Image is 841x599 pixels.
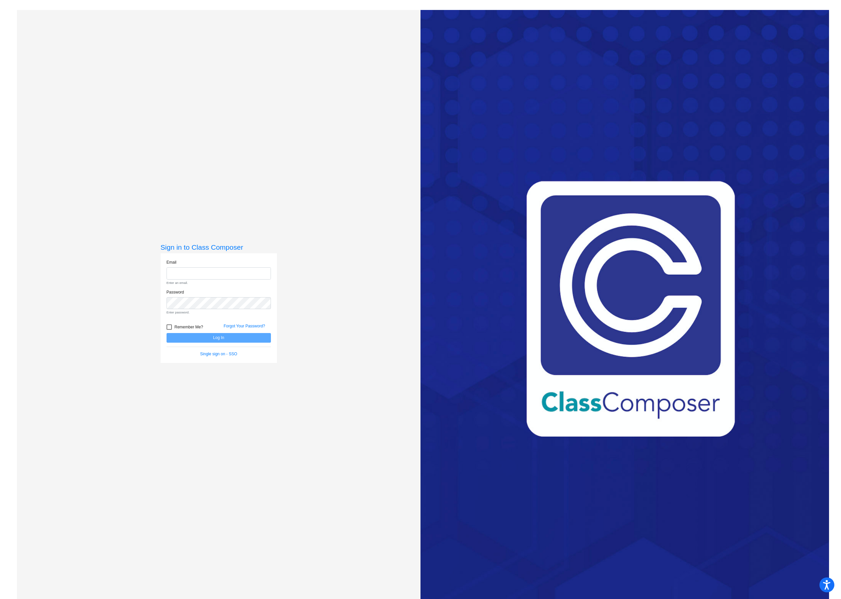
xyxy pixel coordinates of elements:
[224,324,265,328] a: Forgot Your Password?
[161,243,277,251] h3: Sign in to Class Composer
[167,289,184,295] label: Password
[167,310,271,315] small: Enter password.
[167,333,271,343] button: Log In
[175,323,203,331] span: Remember Me?
[167,281,271,285] small: Enter an email.
[200,352,237,356] a: Single sign on - SSO
[167,259,177,265] label: Email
